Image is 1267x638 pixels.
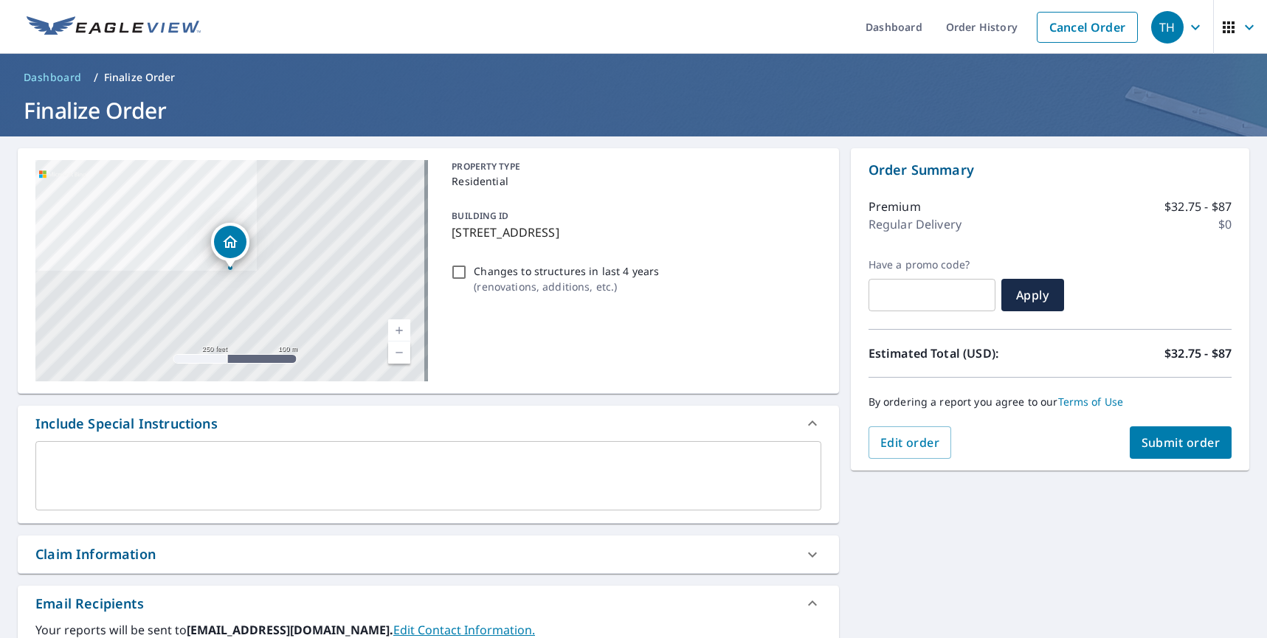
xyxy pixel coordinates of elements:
p: Regular Delivery [869,215,962,233]
nav: breadcrumb [18,66,1249,89]
div: Claim Information [35,544,156,564]
div: Email Recipients [18,586,839,621]
a: Current Level 17, Zoom Out [388,341,410,364]
p: [STREET_ADDRESS] [452,223,815,241]
p: ( renovations, additions, etc. ) [474,279,659,294]
p: Order Summary [869,160,1232,180]
div: TH [1151,11,1184,44]
span: Edit order [880,434,940,451]
button: Edit order [869,426,952,459]
label: Have a promo code? [869,258,995,271]
p: PROPERTY TYPE [452,160,815,173]
button: Apply [1001,279,1064,311]
a: Dashboard [18,66,88,89]
a: Current Level 17, Zoom In [388,319,410,341]
h1: Finalize Order [18,95,1249,125]
p: Premium [869,198,921,215]
div: Include Special Instructions [35,414,218,434]
img: EV Logo [27,16,201,38]
span: Dashboard [24,70,82,85]
p: Estimated Total (USD): [869,344,1050,362]
a: Terms of Use [1058,395,1124,409]
p: By ordering a report you agree to our [869,395,1232,409]
p: $32.75 - $87 [1164,198,1232,215]
a: Cancel Order [1037,12,1138,43]
div: Claim Information [18,535,839,573]
p: BUILDING ID [452,209,508,222]
button: Submit order [1130,426,1232,459]
b: [EMAIL_ADDRESS][DOMAIN_NAME]. [187,622,393,638]
p: Residential [452,173,815,189]
span: Apply [1013,287,1052,303]
div: Dropped pin, building 1, Residential property, 750 Tern Point Cir Boca Raton, FL 33431 [211,223,249,268]
a: EditContactInfo [393,622,535,638]
p: $32.75 - $87 [1164,344,1232,362]
p: $0 [1218,215,1232,233]
li: / [94,69,98,86]
p: Changes to structures in last 4 years [474,263,659,279]
div: Email Recipients [35,594,144,614]
span: Submit order [1142,434,1221,451]
div: Include Special Instructions [18,406,839,441]
p: Finalize Order [104,70,176,85]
